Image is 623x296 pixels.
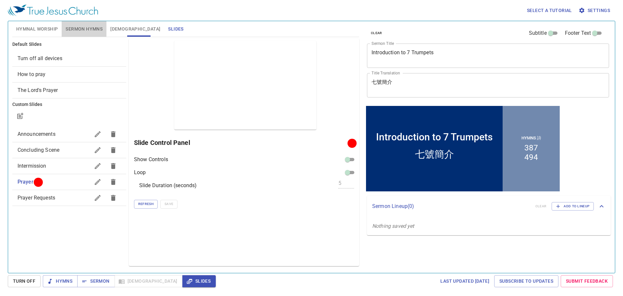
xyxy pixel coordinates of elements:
[438,275,492,287] a: Last updated [DATE]
[134,137,350,148] h6: Slide Control Panel
[182,275,216,287] button: Slides
[8,5,98,16] img: True Jesus Church
[367,29,386,37] button: clear
[494,275,558,287] a: Subscribe to Updates
[43,275,78,287] button: Hymns
[12,83,126,98] div: The Lord's Prayer
[8,275,41,287] button: Turn Off
[12,101,126,108] h6: Custom Slides
[552,202,594,211] button: Add to Lineup
[110,25,160,33] span: [DEMOGRAPHIC_DATA]
[48,277,72,285] span: Hymns
[139,182,197,189] p: Slide Duration (seconds)
[440,277,489,285] span: Last updated [DATE]
[524,5,575,17] button: Select a tutorial
[12,174,126,190] div: Prayer
[18,179,33,185] span: Prayer
[66,25,103,33] span: Sermon Hymns
[18,163,46,169] span: Intermission
[13,277,35,285] span: Turn Off
[372,202,530,210] p: Sermon Lineup ( 0 )
[499,277,553,285] span: Subscribe to Updates
[12,190,126,206] div: Prayer Requests
[565,29,591,37] span: Footer Text
[134,169,146,176] p: Loop
[77,275,115,287] button: Sermon
[580,6,610,15] span: Settings
[367,196,611,217] div: Sermon Lineup(0)clearAdd to Lineup
[371,30,382,36] span: clear
[188,277,211,285] span: Slides
[12,51,126,66] div: Turn off all devices
[12,41,126,48] h6: Default Slides
[372,223,414,229] i: Nothing saved yet
[82,277,109,285] span: Sermon
[12,142,126,158] div: Concluding Scene
[18,87,58,93] span: [object Object]
[134,200,158,208] button: Refresh
[18,71,46,77] span: [object Object]
[16,25,58,33] span: Hymnal Worship
[12,158,126,174] div: Intermission
[18,55,62,61] span: [object Object]
[18,147,59,153] span: Concluding Scene
[529,29,547,37] span: Subtitle
[168,25,183,33] span: Slides
[561,275,613,287] a: Submit Feedback
[556,203,590,209] span: Add to Lineup
[577,5,613,17] button: Settings
[138,201,153,207] span: Refresh
[372,79,605,91] textarea: 七號簡介
[527,6,572,15] span: Select a tutorial
[18,131,55,137] span: Announcements
[372,49,605,62] textarea: Introduction to 7 Trumpets
[18,195,55,201] span: Prayer Requests
[134,156,168,163] p: Show Controls
[566,277,608,285] span: Submit Feedback
[12,67,126,82] div: How to pray
[12,126,126,142] div: Announcements
[364,104,561,193] iframe: from-child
